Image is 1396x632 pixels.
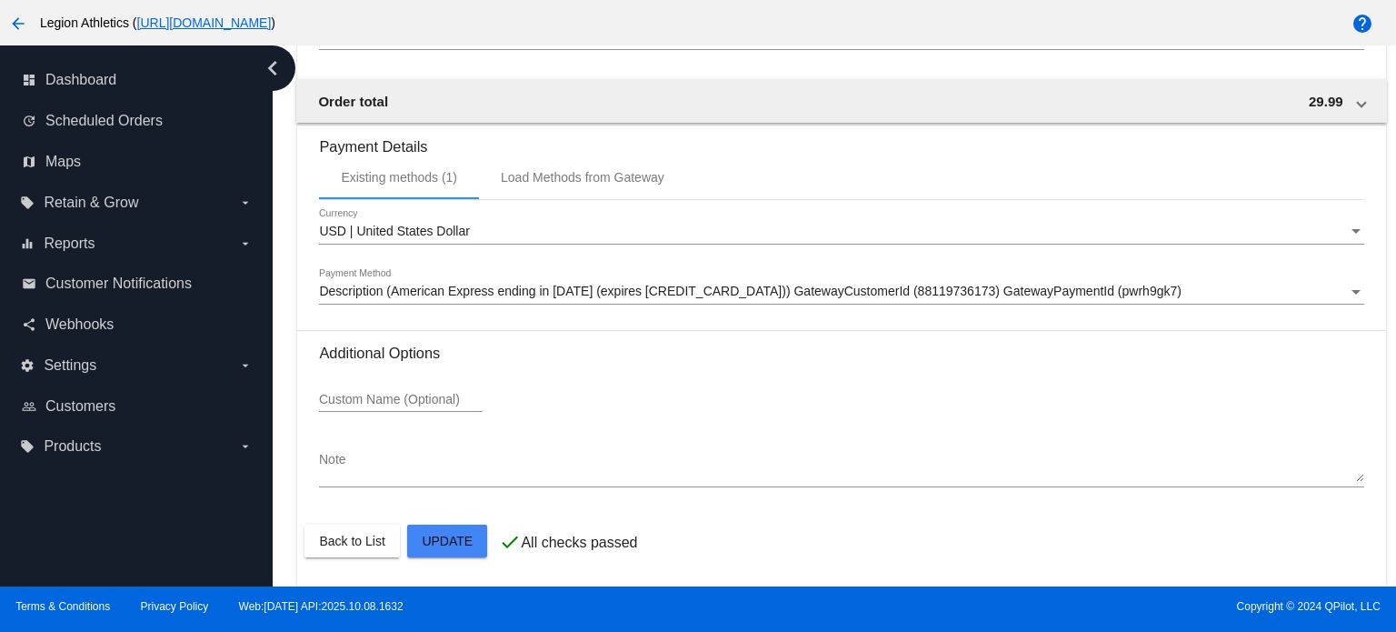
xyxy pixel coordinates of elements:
button: Update [407,525,487,557]
span: Description (American Express ending in [DATE] (expires [CREDIT_CARD_DATA])) GatewayCustomerId (8... [319,284,1181,298]
i: share [22,317,36,332]
span: Retain & Grow [44,195,138,211]
span: 29.99 [1309,94,1343,109]
div: Load Methods from Gateway [501,170,664,185]
i: arrow_drop_down [238,236,253,251]
mat-icon: help [1351,13,1373,35]
span: Copyright © 2024 QPilot, LLC [713,600,1381,613]
span: Products [44,438,101,455]
a: share Webhooks [22,310,253,339]
a: [URL][DOMAIN_NAME] [137,15,272,30]
a: Privacy Policy [141,600,209,613]
a: Terms & Conditions [15,600,110,613]
p: All checks passed [521,535,637,551]
i: equalizer [20,236,35,251]
i: local_offer [20,196,35,210]
mat-expansion-panel-header: Order total 29.99 [296,79,1386,123]
mat-select: Currency [319,225,1363,239]
span: Customers [45,398,115,415]
mat-icon: check [499,531,521,553]
span: Order total [318,94,388,109]
h3: Additional Options [319,345,1363,362]
span: Update [422,534,473,548]
span: Maps [45,154,81,170]
a: dashboard Dashboard [22,65,253,95]
i: email [22,276,36,291]
span: USD | United States Dollar [319,224,469,238]
span: Dashboard [45,72,116,88]
i: map [22,155,36,169]
a: email Customer Notifications [22,269,253,298]
span: Legion Athletics ( ) [40,15,275,30]
span: Reports [44,236,95,252]
mat-icon: arrow_back [7,13,29,35]
i: settings [20,358,35,373]
mat-select: Payment Method [319,285,1363,299]
h3: Payment Details [319,125,1363,155]
i: arrow_drop_down [238,196,253,210]
a: update Scheduled Orders [22,106,253,135]
div: Existing methods (1) [341,170,457,185]
span: Customer Notifications [45,276,192,292]
span: Settings [44,357,96,374]
i: dashboard [22,73,36,87]
span: Webhooks [45,316,114,333]
span: Back to List [319,534,384,548]
i: arrow_drop_down [238,439,253,454]
i: chevron_left [258,54,287,83]
button: Back to List [304,525,399,557]
i: arrow_drop_down [238,358,253,373]
i: local_offer [20,439,35,454]
a: Web:[DATE] API:2025.10.08.1632 [239,600,404,613]
input: Custom Name (Optional) [319,393,483,407]
i: update [22,114,36,128]
span: Scheduled Orders [45,113,163,129]
a: map Maps [22,147,253,176]
i: people_outline [22,399,36,414]
a: people_outline Customers [22,392,253,421]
